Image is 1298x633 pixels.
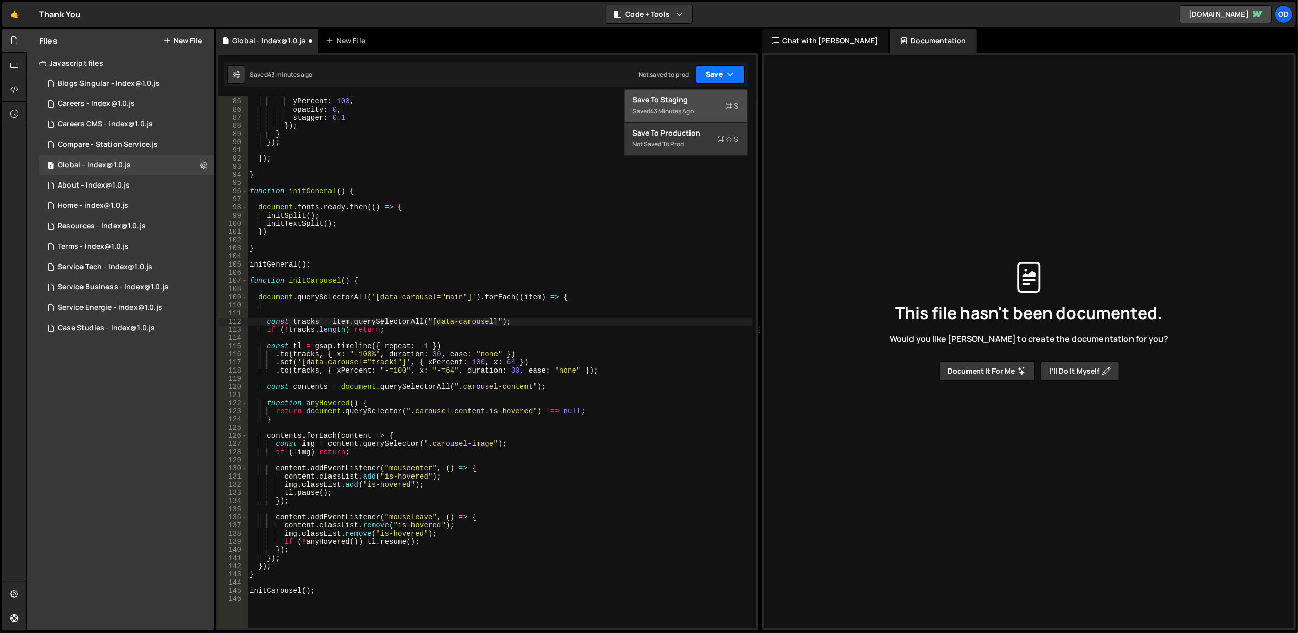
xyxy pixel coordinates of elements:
[39,35,58,46] h2: Files
[218,285,248,293] div: 108
[39,298,214,318] div: 16150/43762.js
[218,358,248,366] div: 117
[218,252,248,260] div: 104
[218,440,248,448] div: 127
[39,114,214,135] div: 16150/44848.js
[39,175,214,196] div: 16150/44188.js
[218,513,248,521] div: 136
[2,2,27,27] a: 🤙
[218,415,248,424] div: 124
[218,212,248,220] div: 99
[218,472,248,481] div: 131
[218,481,248,489] div: 132
[625,123,747,156] button: Save to ProductionS Not saved to prod
[218,489,248,497] div: 133
[232,36,306,46] div: Global - Index@1.0.js
[633,95,739,105] div: Save to Staging
[633,105,739,117] div: Saved
[39,257,214,277] div: 16150/43704.js
[218,578,248,587] div: 144
[218,432,248,440] div: 126
[218,595,248,603] div: 146
[218,366,248,375] div: 118
[1180,5,1272,23] a: [DOMAIN_NAME]
[218,114,248,122] div: 87
[218,456,248,464] div: 129
[58,262,152,272] div: Service Tech - Index@1.0.js
[639,70,689,79] div: Not saved to prod
[39,196,214,216] div: 16150/43401.js
[39,73,214,94] div: 16150/45011.js
[218,236,248,244] div: 102
[218,587,248,595] div: 145
[58,99,135,109] div: Careers - Index@1.0.js
[163,37,202,45] button: New File
[58,79,160,88] div: Blogs Singular - Index@1.0.js
[218,326,248,334] div: 113
[218,269,248,277] div: 106
[27,53,214,73] div: Javascript files
[218,138,248,146] div: 90
[890,333,1168,345] span: Would you like [PERSON_NAME] to create the documentation for you?
[250,70,312,79] div: Saved
[1275,5,1293,23] a: Od
[218,505,248,513] div: 135
[39,8,80,20] div: Thank You
[218,350,248,358] div: 116
[726,101,739,111] span: S
[218,538,248,546] div: 139
[218,570,248,578] div: 143
[58,222,146,231] div: Resources - Index@1.0.js
[696,65,745,84] button: Save
[218,424,248,432] div: 125
[218,106,248,114] div: 86
[39,135,214,155] div: 16150/44840.js
[218,530,248,538] div: 138
[39,236,214,257] div: 16150/43555.js
[633,128,739,138] div: Save to Production
[218,562,248,570] div: 142
[606,5,692,23] button: Code + Tools
[218,464,248,472] div: 130
[218,554,248,562] div: 141
[58,181,130,190] div: About - Index@1.0.js
[218,448,248,456] div: 128
[218,203,248,212] div: 98
[218,309,248,318] div: 111
[218,163,248,171] div: 93
[633,138,739,150] div: Not saved to prod
[218,187,248,195] div: 96
[218,277,248,285] div: 107
[218,334,248,342] div: 114
[218,220,248,228] div: 100
[895,305,1163,321] span: This file hasn't been documented.
[218,154,248,163] div: 92
[58,161,131,170] div: Global - Index@1.0.js
[218,546,248,554] div: 140
[762,29,889,53] div: Chat with [PERSON_NAME]
[218,97,248,106] div: 85
[58,120,153,129] div: Careers CMS - index@1.0.js
[48,162,54,170] span: 1
[1041,361,1119,381] button: I’ll do it myself
[218,375,248,383] div: 119
[39,318,214,338] div: 16150/44116.js
[58,324,155,333] div: Case Studies - Index@1.0.js
[58,201,128,210] div: Home - index@1.0.js
[39,155,214,175] div: 16150/43695.js
[218,391,248,399] div: 121
[890,29,976,53] div: Documentation
[58,283,169,292] div: Service Business - Index@1.0.js
[218,122,248,130] div: 88
[651,107,694,115] div: 43 minutes ago
[218,318,248,326] div: 112
[218,301,248,309] div: 110
[625,90,747,123] button: Save to StagingS Saved43 minutes ago
[218,244,248,252] div: 103
[218,195,248,203] div: 97
[218,130,248,138] div: 89
[218,521,248,530] div: 137
[58,242,129,251] div: Terms - Index@1.0.js
[218,146,248,154] div: 91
